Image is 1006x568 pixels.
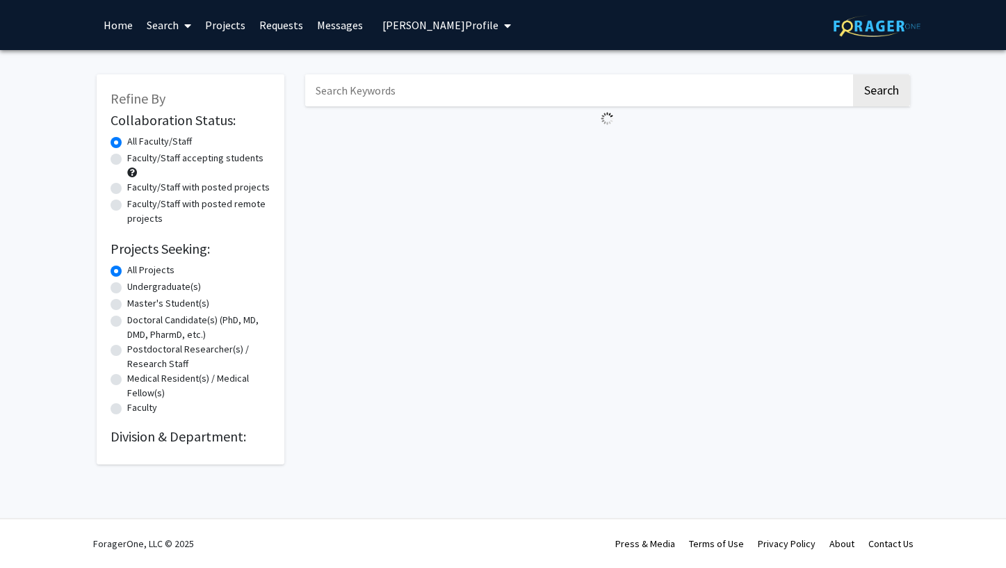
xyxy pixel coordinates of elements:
[127,342,270,371] label: Postdoctoral Researcher(s) / Research Staff
[868,537,914,550] a: Contact Us
[198,1,252,49] a: Projects
[127,263,175,277] label: All Projects
[127,134,192,149] label: All Faculty/Staff
[127,313,270,342] label: Doctoral Candidate(s) (PhD, MD, DMD, PharmD, etc.)
[127,371,270,400] label: Medical Resident(s) / Medical Fellow(s)
[93,519,194,568] div: ForagerOne, LLC © 2025
[127,279,201,294] label: Undergraduate(s)
[127,296,209,311] label: Master's Student(s)
[127,197,270,226] label: Faculty/Staff with posted remote projects
[111,112,270,129] h2: Collaboration Status:
[127,400,157,415] label: Faculty
[853,74,910,106] button: Search
[382,18,498,32] span: [PERSON_NAME] Profile
[140,1,198,49] a: Search
[252,1,310,49] a: Requests
[97,1,140,49] a: Home
[127,180,270,195] label: Faculty/Staff with posted projects
[615,537,675,550] a: Press & Media
[689,537,744,550] a: Terms of Use
[758,537,816,550] a: Privacy Policy
[305,74,851,106] input: Search Keywords
[595,106,619,131] img: Loading
[111,90,165,107] span: Refine By
[305,131,910,163] nav: Page navigation
[111,428,270,445] h2: Division & Department:
[829,537,854,550] a: About
[127,151,263,165] label: Faculty/Staff accepting students
[111,241,270,257] h2: Projects Seeking:
[834,15,920,37] img: ForagerOne Logo
[310,1,370,49] a: Messages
